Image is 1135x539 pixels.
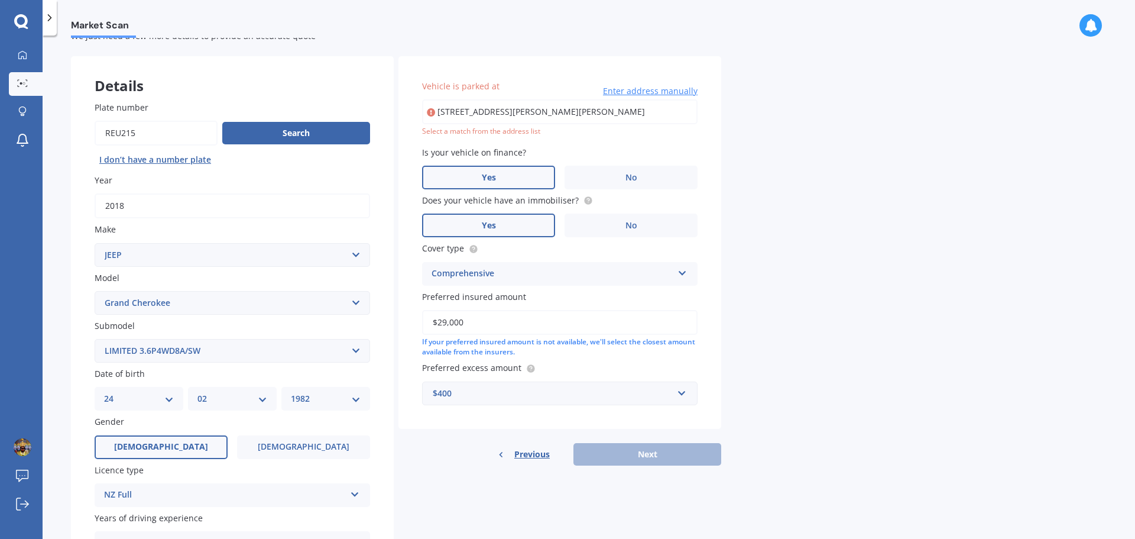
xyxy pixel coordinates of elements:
[95,320,135,331] span: Submodel
[422,243,464,254] span: Cover type
[95,224,116,235] span: Make
[95,464,144,476] span: Licence type
[95,150,216,169] button: I don’t have a number plate
[95,102,148,113] span: Plate number
[422,80,500,92] span: Vehicle is parked at
[222,122,370,144] button: Search
[95,417,124,428] span: Gender
[422,99,698,124] input: Enter address
[95,512,203,524] span: Years of driving experience
[514,446,550,463] span: Previous
[71,56,394,92] div: Details
[258,442,349,452] span: [DEMOGRAPHIC_DATA]
[104,488,345,502] div: NZ Full
[422,195,579,206] span: Does your vehicle have an immobiliser?
[625,173,637,183] span: No
[95,175,112,186] span: Year
[95,193,370,218] input: YYYY
[433,387,673,400] div: $400
[422,127,698,137] div: Select a match from the address list
[422,363,521,374] span: Preferred excess amount
[95,272,119,283] span: Model
[422,310,698,335] input: Enter amount
[422,337,698,357] div: If your preferred insured amount is not available, we'll select the closest amount available from...
[432,267,673,281] div: Comprehensive
[71,30,316,41] span: We just need a few more details to provide an accurate quote
[95,368,145,379] span: Date of birth
[625,221,637,231] span: No
[14,438,31,456] img: ACg8ocJM7bmZjpoViTI0WroBrDJ_7_oF7x9p6Asn9ehxC5aDa1yxTGE=s96-c
[95,121,218,146] input: Enter plate number
[482,221,496,231] span: Yes
[422,291,526,302] span: Preferred insured amount
[114,442,208,452] span: [DEMOGRAPHIC_DATA]
[482,173,496,183] span: Yes
[422,147,526,158] span: Is your vehicle on finance?
[71,20,136,35] span: Market Scan
[603,85,698,97] span: Enter address manually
